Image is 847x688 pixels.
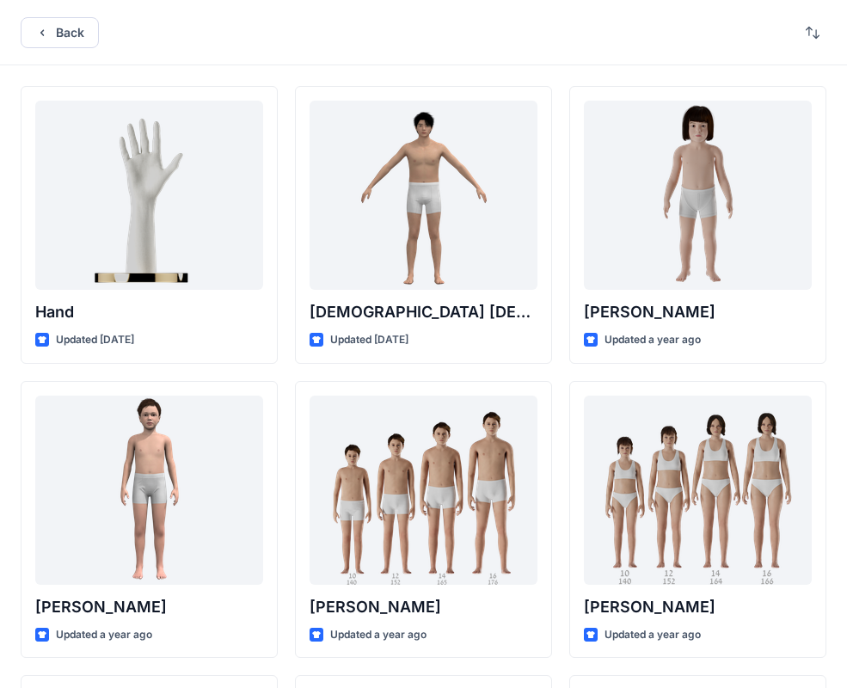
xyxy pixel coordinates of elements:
p: Updated [DATE] [330,331,408,349]
p: Updated a year ago [605,331,701,349]
a: Brenda [584,396,812,585]
p: [PERSON_NAME] [310,595,537,619]
button: Back [21,17,99,48]
p: Updated [DATE] [56,331,134,349]
a: Emil [35,396,263,585]
a: Male Asian [310,101,537,290]
p: [PERSON_NAME] [584,595,812,619]
p: Updated a year ago [56,626,152,644]
p: [PERSON_NAME] [584,300,812,324]
a: Brandon [310,396,537,585]
p: Updated a year ago [330,626,427,644]
a: Hand [35,101,263,290]
p: Hand [35,300,263,324]
p: [PERSON_NAME] [35,595,263,619]
p: [DEMOGRAPHIC_DATA] [DEMOGRAPHIC_DATA] [310,300,537,324]
p: Updated a year ago [605,626,701,644]
a: Charlie [584,101,812,290]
